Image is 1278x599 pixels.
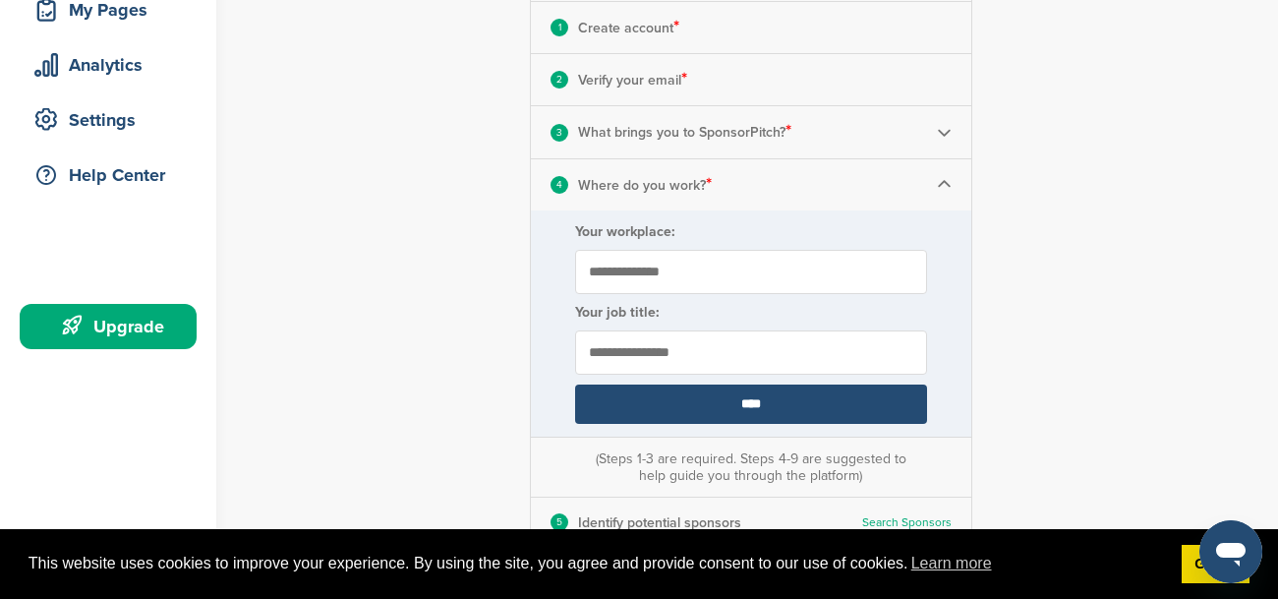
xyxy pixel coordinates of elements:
iframe: Button to launch messaging window [1199,520,1262,583]
div: Analytics [29,47,197,83]
div: (Steps 1-3 are required. Steps 4-9 are suggested to help guide you through the platform) [591,450,911,484]
a: Settings [20,97,197,143]
a: learn more about cookies [908,549,995,578]
div: 2 [551,71,568,89]
a: dismiss cookie message [1182,545,1249,584]
div: Settings [29,102,197,138]
a: Help Center [20,152,197,198]
div: 1 [551,19,568,36]
div: 4 [551,176,568,194]
p: What brings you to SponsorPitch? [578,119,791,145]
img: Checklist arrow 1 [937,177,952,192]
span: This website uses cookies to improve your experience. By using the site, you agree and provide co... [29,549,1166,578]
a: Search Sponsors [862,515,952,530]
p: Create account [578,15,679,40]
div: Help Center [29,157,197,193]
label: Your job title: [575,304,927,321]
div: 5 [551,513,568,531]
label: Your workplace: [575,223,927,240]
img: Checklist arrow 2 [937,125,952,140]
p: Verify your email [578,67,687,92]
p: Identify potential sponsors [578,510,741,535]
a: Analytics [20,42,197,88]
div: 3 [551,124,568,142]
div: Upgrade [29,309,197,344]
a: Upgrade [20,304,197,349]
p: Where do you work? [578,172,712,198]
